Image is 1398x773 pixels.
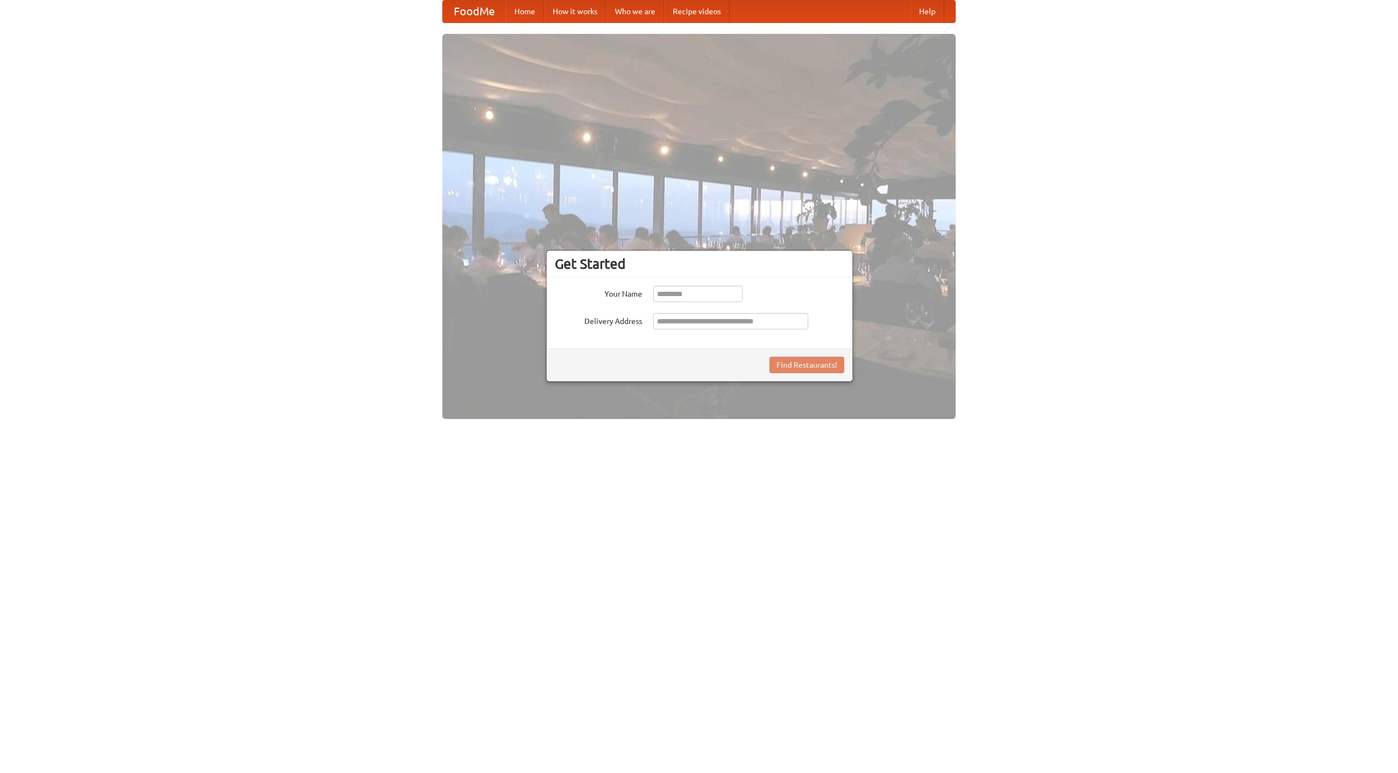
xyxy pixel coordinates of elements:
h3: Get Started [555,256,844,272]
label: Your Name [555,286,642,299]
a: Who we are [606,1,664,22]
a: Home [506,1,544,22]
button: Find Restaurants! [769,357,844,373]
a: Recipe videos [664,1,730,22]
a: FoodMe [443,1,506,22]
a: Help [910,1,944,22]
a: How it works [544,1,606,22]
label: Delivery Address [555,313,642,327]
